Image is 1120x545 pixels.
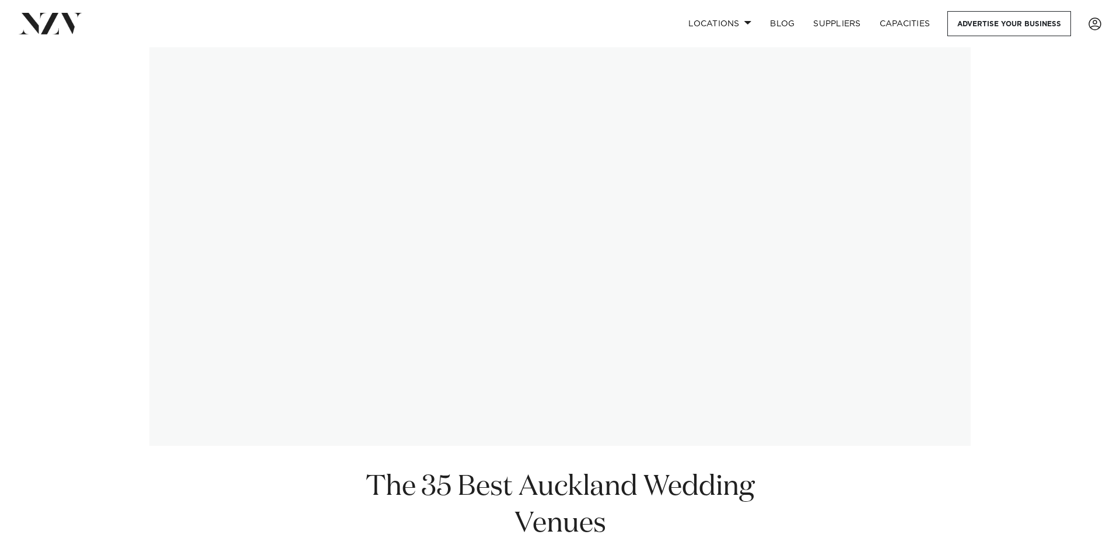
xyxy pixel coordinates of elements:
a: BLOG [761,11,804,36]
a: Advertise your business [947,11,1071,36]
a: SUPPLIERS [804,11,870,36]
h1: The 35 Best Auckland Wedding Venues [360,469,759,543]
a: Locations [679,11,761,36]
a: Capacities [870,11,940,36]
img: nzv-logo.png [19,13,82,34]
